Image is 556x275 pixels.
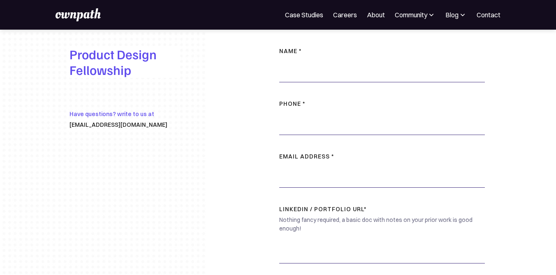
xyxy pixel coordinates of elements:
[279,216,485,239] div: Nothing fancy required, a basic doc with notes on your prior work is good enough!
[279,99,485,109] label: Phone *
[279,204,485,214] label: LinkedIn / Portfolio URL*
[69,109,167,119] div: Have questions? write to us at
[333,10,357,20] a: Careers
[395,10,427,20] div: Community
[367,10,385,20] a: About
[69,46,180,78] h1: Product Design Fellowship
[279,46,485,56] label: NAME *
[69,120,167,130] div: [EMAIL_ADDRESS][DOMAIN_NAME]
[445,10,459,20] div: Blog
[279,151,485,161] label: Email address *
[477,10,500,20] a: Contact
[285,10,323,20] a: Case Studies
